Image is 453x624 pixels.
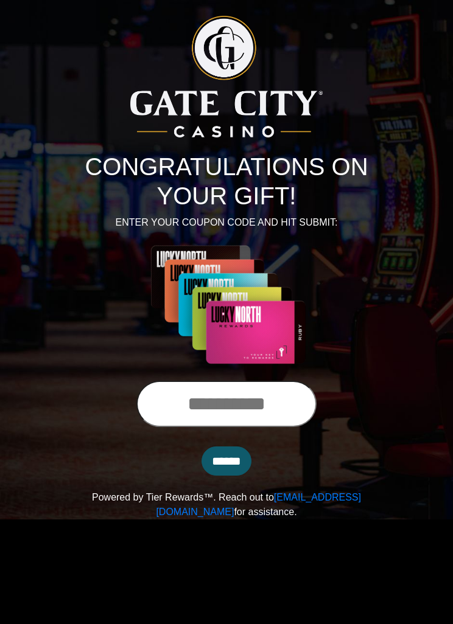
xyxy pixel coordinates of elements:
[71,215,382,230] p: ENTER YOUR COUPON CODE AND HIT SUBMIT:
[71,152,382,210] h1: CONGRATULATIONS ON YOUR GIFT!
[156,492,361,517] a: [EMAIL_ADDRESS][DOMAIN_NAME]
[130,16,323,137] img: Logo
[118,244,335,366] img: Center Image
[92,492,361,517] span: Powered by Tier Rewards™. Reach out to for assistance.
